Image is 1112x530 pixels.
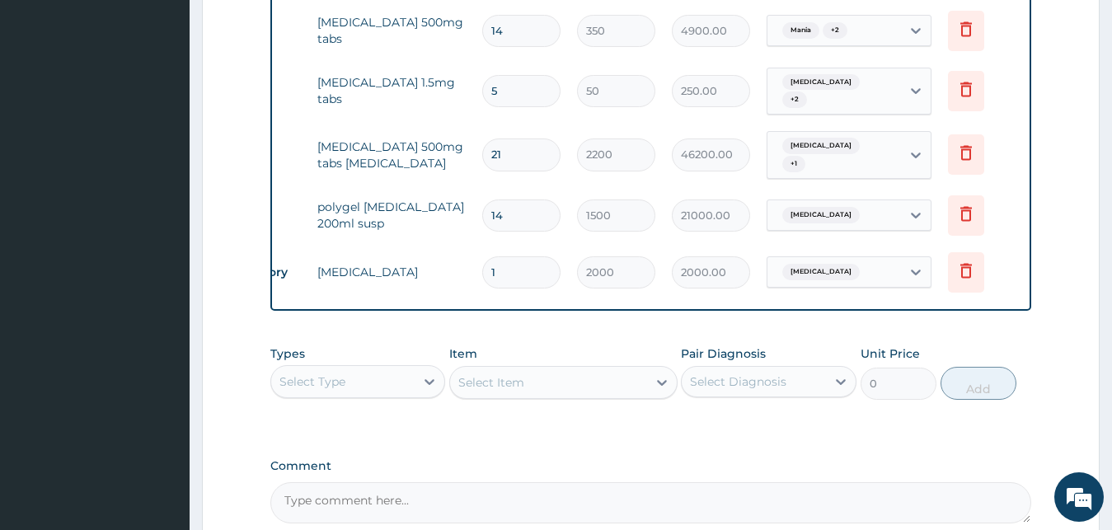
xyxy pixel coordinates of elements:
[782,91,807,108] span: + 2
[309,190,474,240] td: polygel [MEDICAL_DATA] 200ml susp
[449,345,477,362] label: Item
[96,160,228,326] span: We're online!
[782,22,819,39] span: Mania
[782,207,860,223] span: [MEDICAL_DATA]
[309,66,474,115] td: [MEDICAL_DATA] 1.5mg tabs
[782,74,860,91] span: [MEDICAL_DATA]
[8,354,314,412] textarea: Type your message and hit 'Enter'
[270,347,305,361] label: Types
[270,459,1032,473] label: Comment
[309,6,474,55] td: [MEDICAL_DATA] 500mg tabs
[86,92,277,114] div: Chat with us now
[279,373,345,390] div: Select Type
[309,130,474,180] td: [MEDICAL_DATA] 500mg tabs [MEDICAL_DATA]
[823,22,847,39] span: + 2
[270,8,310,48] div: Minimize live chat window
[861,345,920,362] label: Unit Price
[309,256,474,288] td: [MEDICAL_DATA]
[782,156,805,172] span: + 1
[681,345,766,362] label: Pair Diagnosis
[782,264,860,280] span: [MEDICAL_DATA]
[30,82,67,124] img: d_794563401_company_1708531726252_794563401
[782,138,860,154] span: [MEDICAL_DATA]
[941,367,1016,400] button: Add
[690,373,786,390] div: Select Diagnosis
